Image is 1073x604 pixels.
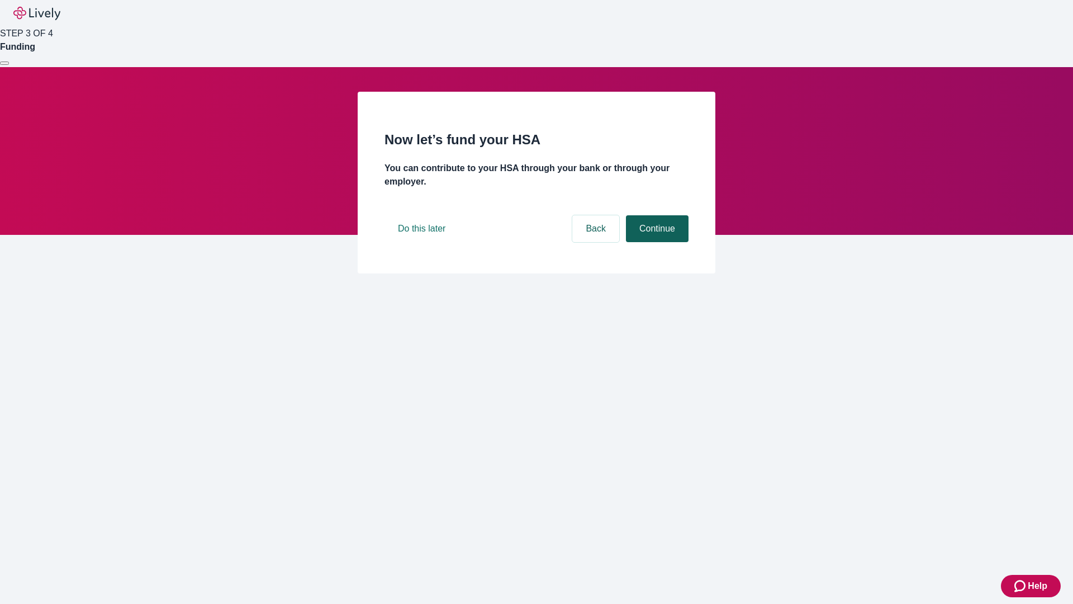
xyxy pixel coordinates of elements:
button: Do this later [384,215,459,242]
h2: Now let’s fund your HSA [384,130,689,150]
svg: Zendesk support icon [1014,579,1028,593]
span: Help [1028,579,1047,593]
h4: You can contribute to your HSA through your bank or through your employer. [384,162,689,188]
button: Zendesk support iconHelp [1001,575,1061,597]
img: Lively [13,7,60,20]
button: Back [572,215,619,242]
button: Continue [626,215,689,242]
